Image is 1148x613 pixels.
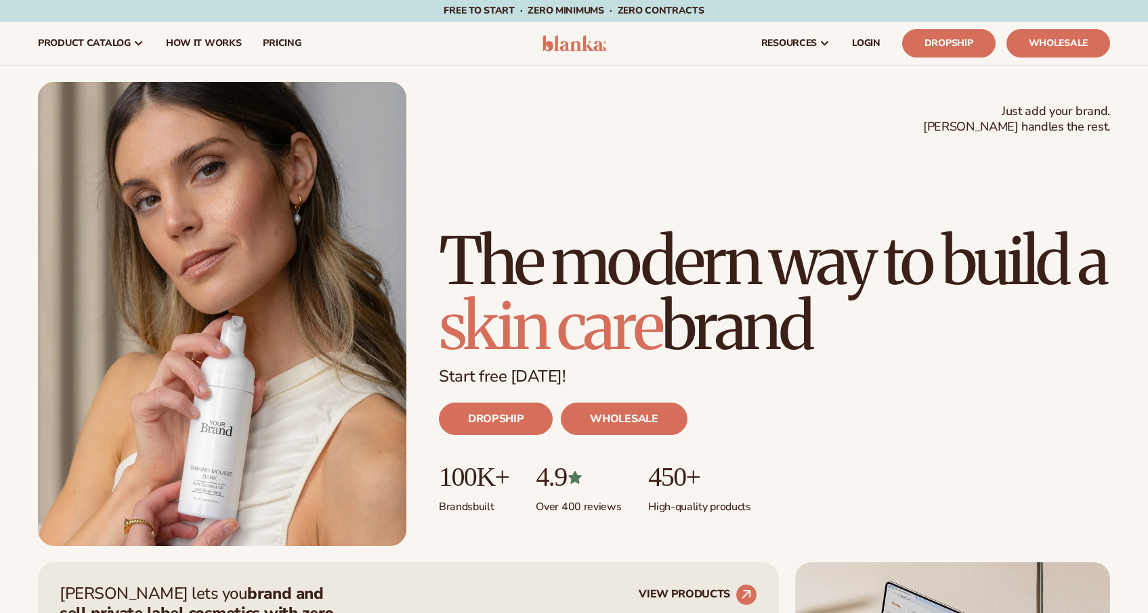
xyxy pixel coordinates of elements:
[841,22,891,65] a: LOGIN
[439,286,661,367] span: skin care
[852,38,880,49] span: LOGIN
[444,4,704,17] span: Free to start · ZERO minimums · ZERO contracts
[439,462,509,492] p: 100K+
[166,38,242,49] span: How It Works
[263,38,301,49] span: pricing
[1006,29,1110,58] a: Wholesale
[536,492,621,514] p: Over 400 reviews
[252,22,312,65] a: pricing
[439,492,509,514] p: Brands built
[902,29,996,58] a: Dropship
[155,22,253,65] a: How It Works
[648,492,750,514] p: High-quality products
[27,22,155,65] a: product catalog
[561,403,687,435] a: WHOLESALE
[542,35,606,51] img: logo
[761,38,817,49] span: resources
[648,462,750,492] p: 450+
[38,38,131,49] span: product catalog
[439,403,553,435] a: DROPSHIP
[439,367,1110,386] p: Start free [DATE]!
[536,462,621,492] p: 4.9
[38,82,406,546] img: Blanka hero private label beauty Female holding tanning mousse
[639,584,757,606] a: VIEW PRODUCTS
[923,104,1110,135] span: Just add your brand. [PERSON_NAME] handles the rest.
[750,22,841,65] a: resources
[439,229,1110,359] h1: The modern way to build a brand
